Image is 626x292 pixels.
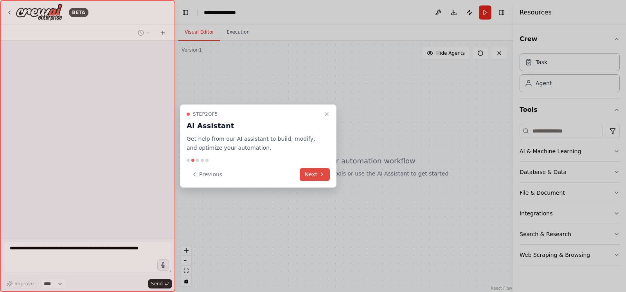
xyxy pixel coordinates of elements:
[193,111,218,117] span: Step 2 of 5
[187,168,227,181] button: Previous
[322,109,331,119] button: Close walkthrough
[187,120,320,131] h3: AI Assistant
[180,7,191,18] button: Hide left sidebar
[187,134,320,152] p: Get help from our AI assistant to build, modify, and optimize your automation.
[300,168,330,181] button: Next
